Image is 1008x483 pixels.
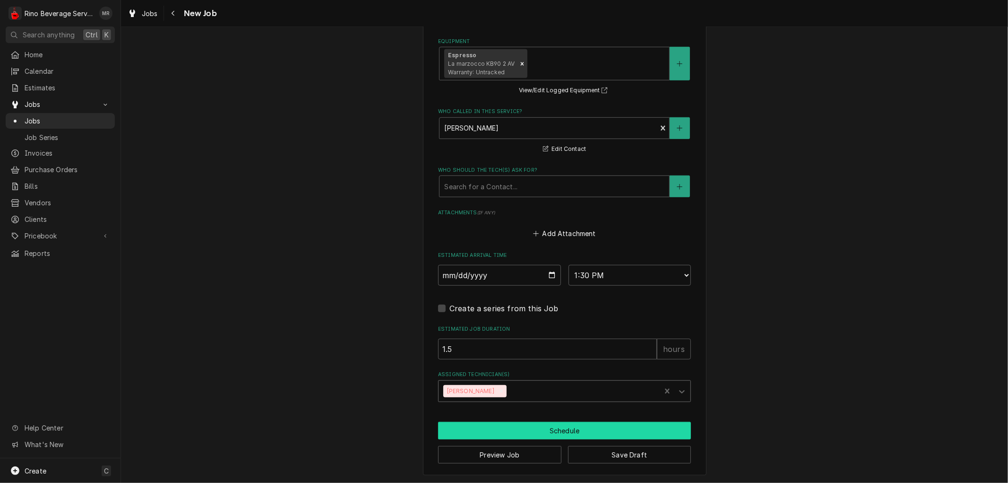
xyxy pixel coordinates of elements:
[438,167,691,197] div: Who should the tech(s) ask for?
[670,47,689,80] button: Create New Equipment
[443,385,496,397] div: [PERSON_NAME]
[25,423,109,433] span: Help Center
[6,420,115,436] a: Go to Help Center
[569,265,691,286] select: Time Select
[6,26,115,43] button: Search anythingCtrlK
[25,248,110,258] span: Reports
[25,66,110,76] span: Calendar
[449,303,559,314] label: Create a series from this Job
[6,246,115,261] a: Reports
[25,165,110,175] span: Purchase Orders
[25,116,110,126] span: Jobs
[677,61,682,67] svg: Create New Equipment
[142,9,158,18] span: Jobs
[438,446,561,464] button: Preview Job
[124,6,162,21] a: Jobs
[6,228,115,244] a: Go to Pricebook
[657,339,691,360] div: hours
[496,385,507,397] div: Remove Dane Vagedes
[25,467,46,475] span: Create
[25,99,96,109] span: Jobs
[6,97,115,112] a: Go to Jobs
[166,6,181,21] button: Navigate back
[448,60,515,76] span: La marzocco KB90 2 AV Warranty: Untracked
[438,252,691,259] label: Estimated Arrival Time
[438,167,691,174] label: Who should the tech(s) ask for?
[6,113,115,129] a: Jobs
[6,211,115,227] a: Clients
[181,7,217,20] span: New Job
[438,265,561,286] input: Date
[104,30,109,40] span: K
[438,252,691,285] div: Estimated Arrival Time
[25,214,110,224] span: Clients
[438,108,691,155] div: Who called in this service?
[438,371,691,402] div: Assigned Technician(s)
[438,38,691,97] div: Equipment
[448,52,476,59] strong: Espresso
[532,227,598,240] button: Add Attachment
[25,50,110,60] span: Home
[6,195,115,211] a: Vendors
[23,30,75,40] span: Search anything
[25,231,96,241] span: Pricebook
[86,30,98,40] span: Ctrl
[99,7,112,20] div: Melissa Rinehart's Avatar
[6,162,115,177] a: Purchase Orders
[104,466,109,476] span: C
[542,143,587,155] button: Edit Contact
[438,439,691,464] div: Button Group Row
[677,125,682,132] svg: Create New Contact
[25,148,110,158] span: Invoices
[677,184,682,190] svg: Create New Contact
[25,83,110,93] span: Estimates
[6,80,115,96] a: Estimates
[670,176,689,197] button: Create New Contact
[25,181,110,191] span: Bills
[477,210,495,215] span: ( if any )
[99,7,112,20] div: MR
[6,145,115,161] a: Invoices
[438,108,691,115] label: Who called in this service?
[517,85,612,97] button: View/Edit Logged Equipment
[9,7,22,20] div: R
[6,178,115,194] a: Bills
[670,117,689,139] button: Create New Contact
[6,437,115,452] a: Go to What's New
[25,9,94,18] div: Rino Beverage Service
[6,130,115,145] a: Job Series
[25,132,110,142] span: Job Series
[6,47,115,62] a: Home
[438,422,691,439] button: Schedule
[438,422,691,439] div: Button Group Row
[438,325,691,359] div: Estimated Job Duration
[438,422,691,464] div: Button Group
[25,439,109,449] span: What's New
[438,209,691,217] label: Attachments
[438,209,691,240] div: Attachments
[25,198,110,208] span: Vendors
[438,38,691,45] label: Equipment
[438,371,691,378] label: Assigned Technician(s)
[6,63,115,79] a: Calendar
[438,325,691,333] label: Estimated Job Duration
[9,7,22,20] div: Rino Beverage Service's Avatar
[568,446,691,464] button: Save Draft
[517,49,527,79] div: Remove [object Object]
